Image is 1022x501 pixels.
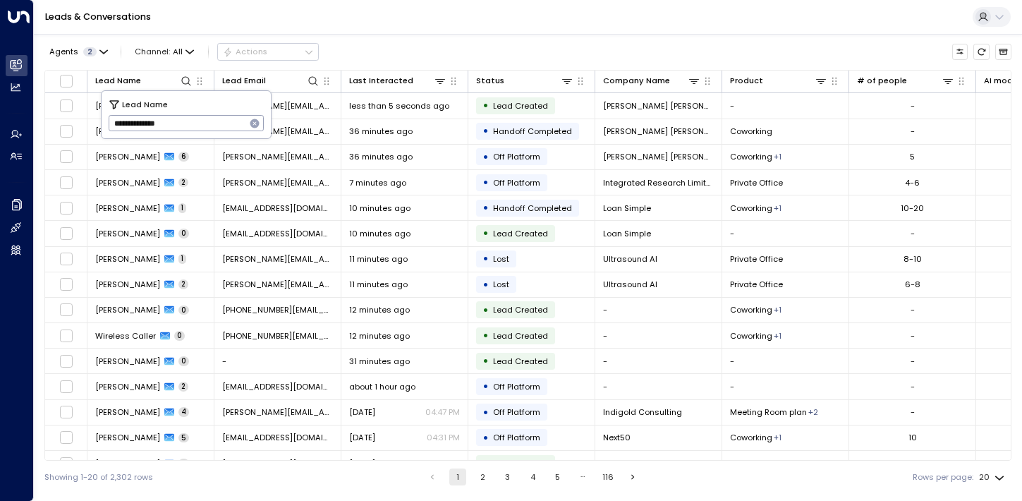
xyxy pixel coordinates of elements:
[349,74,413,87] div: Last Interacted
[493,356,548,367] span: Lead Created
[222,253,333,265] span: leah.calahan@ultrasound.ai
[482,377,489,396] div: •
[83,47,97,56] span: 2
[222,203,333,214] span: jdozois@loansimple.com
[173,47,183,56] span: All
[349,253,408,265] span: 11 minutes ago
[493,151,540,162] span: Off Platform
[493,100,548,111] span: Lead Created
[595,323,722,348] td: -
[625,469,642,485] button: Go to next page
[493,458,548,469] span: Lead Created
[808,406,818,418] div: Meeting Rooms,Private Office
[908,432,917,443] div: 10
[574,469,591,485] div: …
[130,44,199,59] button: Channel:All
[482,454,489,473] div: •
[349,330,410,342] span: 12 minutes ago
[910,151,915,162] div: 5
[774,203,781,214] div: Private Office
[349,356,410,367] span: 31 minutes ago
[59,354,73,368] span: Toggle select row
[427,432,460,443] p: 04:31 PM
[95,253,160,265] span: Leah Calahan
[730,177,783,188] span: Private Office
[349,458,375,469] span: Sep 16, 2025
[774,304,781,315] div: Private Office
[603,406,682,418] span: Indigold Consulting
[222,74,266,87] div: Lead Email
[222,406,333,418] span: kelly@indigoldconsulting.com
[493,126,572,137] span: Handoff Completed
[499,469,516,485] button: Go to page 3
[493,228,548,239] span: Lead Created
[95,74,193,87] div: Lead Name
[722,374,849,399] td: -
[904,253,922,265] div: 8-10
[493,304,548,315] span: Lead Created
[59,201,73,215] span: Toggle select row
[730,279,783,290] span: Private Office
[349,74,446,87] div: Last Interacted
[973,44,990,60] span: Refresh
[905,279,920,290] div: 6-8
[425,406,460,418] p: 04:47 PM
[178,229,189,239] span: 0
[222,279,333,290] span: leah.calahan@ultrasound.ai
[474,469,491,485] button: Go to page 2
[95,406,160,418] span: Kelly Wyngarden
[222,126,333,137] span: detra.mcrae@troutman.com
[774,432,781,443] div: Meeting Rooms
[49,48,78,56] span: Agents
[59,430,73,445] span: Toggle select row
[730,74,827,87] div: Product
[222,432,333,443] span: pkaldes@next50foundation.org
[349,432,375,443] span: Yesterday
[222,458,333,469] span: pkaldes@next50foundation.org
[482,198,489,217] div: •
[493,432,540,443] span: Off Platform
[603,458,631,469] span: Next50
[857,74,954,87] div: # of people
[730,151,772,162] span: Coworking
[59,74,73,88] span: Toggle select all
[59,277,73,291] span: Toggle select row
[482,428,489,447] div: •
[349,381,415,392] span: about 1 hour ago
[493,177,540,188] span: Off Platform
[222,228,333,239] span: jdozois@loansimple.com
[95,458,160,469] span: Peter Kaldes
[59,124,73,138] span: Toggle select row
[223,47,267,56] div: Actions
[178,407,189,417] span: 4
[911,126,915,137] div: -
[952,44,968,60] button: Customize
[59,380,73,394] span: Toggle select row
[130,44,199,59] span: Channel:
[59,227,73,241] span: Toggle select row
[730,432,772,443] span: Coworking
[901,203,924,214] div: 10-20
[603,151,714,162] span: Troutman Pepper Locke
[603,100,714,111] span: Troutman Pepper Locke
[222,151,333,162] span: detra.mcrae@troutman.com
[59,150,73,164] span: Toggle select row
[95,381,160,392] span: Crystal Morgan
[222,330,333,342] span: 8478499578@call.com
[595,349,722,373] td: -
[722,221,849,246] td: -
[493,279,509,290] span: Lost
[603,432,631,443] span: Next50
[911,304,915,315] div: -
[730,203,772,214] span: Coworking
[493,253,509,265] span: Lost
[995,44,1011,60] button: Archived Leads
[482,403,489,422] div: •
[349,279,408,290] span: 11 minutes ago
[730,330,772,342] span: Coworking
[595,298,722,322] td: -
[44,44,111,59] button: Agents2
[349,177,406,188] span: 7 minutes ago
[482,326,489,345] div: •
[774,330,781,342] div: Private Office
